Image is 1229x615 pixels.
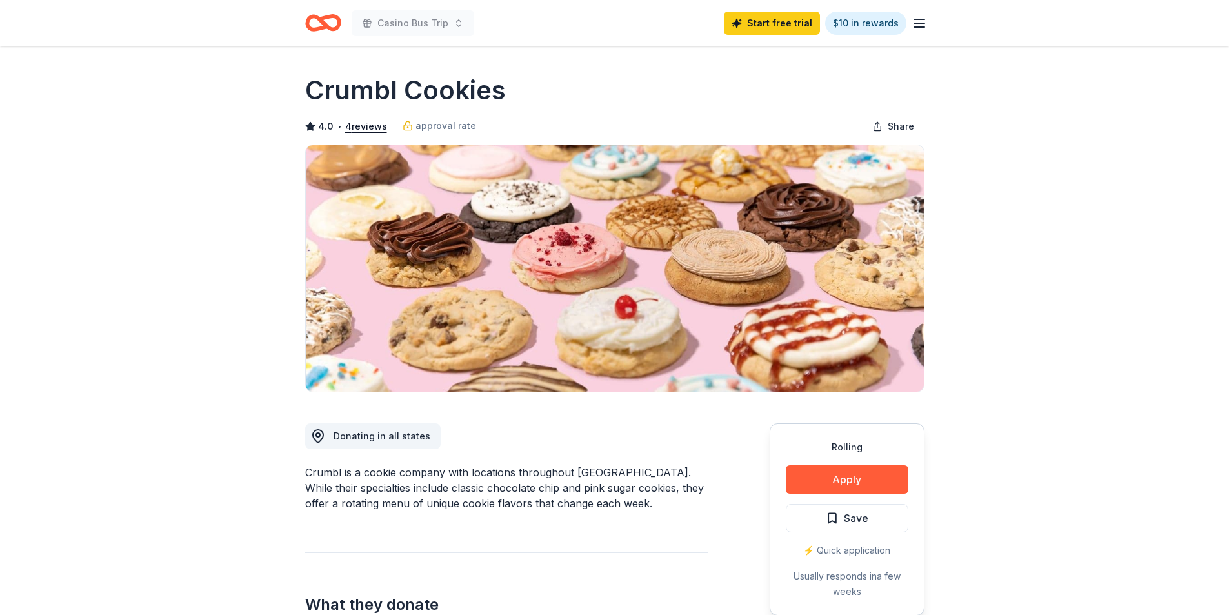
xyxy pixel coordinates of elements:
[844,510,868,527] span: Save
[305,72,506,108] h1: Crumbl Cookies
[337,121,341,132] span: •
[888,119,914,134] span: Share
[318,119,334,134] span: 4.0
[786,569,908,600] div: Usually responds in a few weeks
[825,12,906,35] a: $10 in rewards
[377,15,448,31] span: Casino Bus Trip
[786,504,908,532] button: Save
[786,439,908,455] div: Rolling
[305,594,708,615] h2: What they donate
[415,118,476,134] span: approval rate
[786,465,908,494] button: Apply
[305,465,708,511] div: Crumbl is a cookie company with locations throughout [GEOGRAPHIC_DATA]. While their specialties i...
[334,430,430,441] span: Donating in all states
[306,145,924,392] img: Image for Crumbl Cookies
[403,118,476,134] a: approval rate
[862,114,924,139] button: Share
[724,12,820,35] a: Start free trial
[786,543,908,558] div: ⚡️ Quick application
[352,10,474,36] button: Casino Bus Trip
[305,8,341,38] a: Home
[345,119,387,134] button: 4reviews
